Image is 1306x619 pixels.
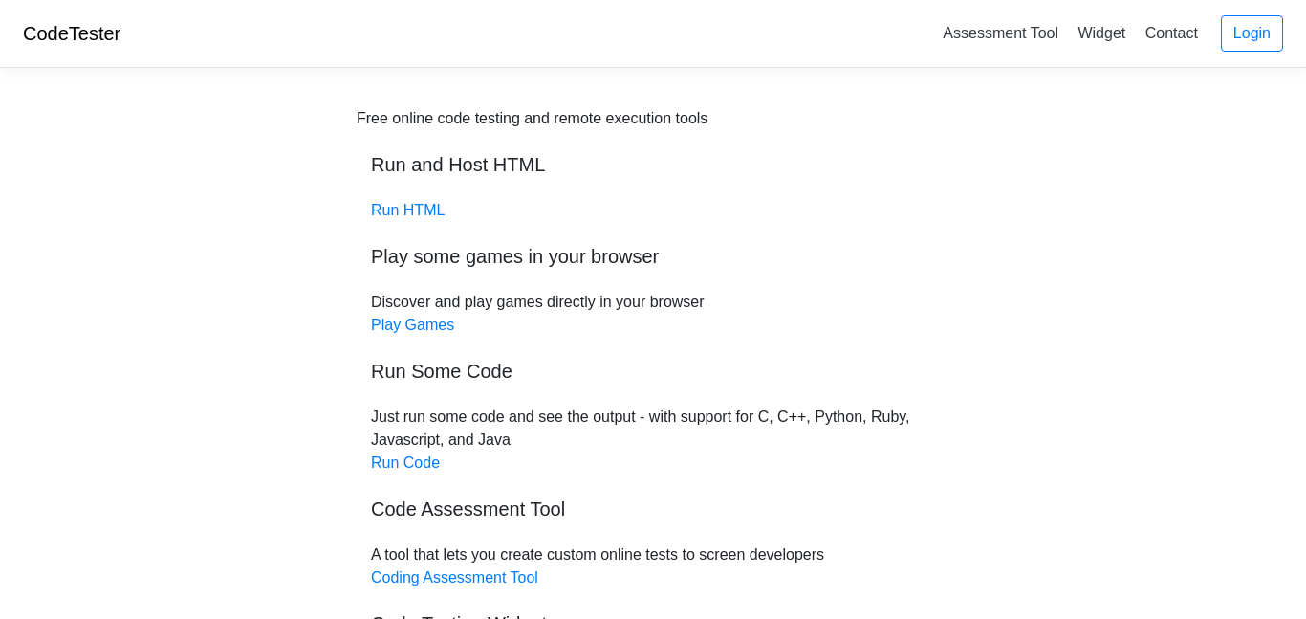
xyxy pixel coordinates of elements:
[371,497,935,520] h5: Code Assessment Tool
[371,317,454,333] a: Play Games
[371,245,935,268] h5: Play some games in your browser
[371,569,538,586] a: Coding Assessment Tool
[371,454,440,471] a: Run Code
[357,107,707,130] div: Free online code testing and remote execution tools
[1221,15,1283,52] a: Login
[935,17,1066,49] a: Assessment Tool
[23,23,120,44] a: CodeTester
[371,153,935,176] h5: Run and Host HTML
[1070,17,1133,49] a: Widget
[371,360,935,383] h5: Run Some Code
[1138,17,1206,49] a: Contact
[371,202,445,218] a: Run HTML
